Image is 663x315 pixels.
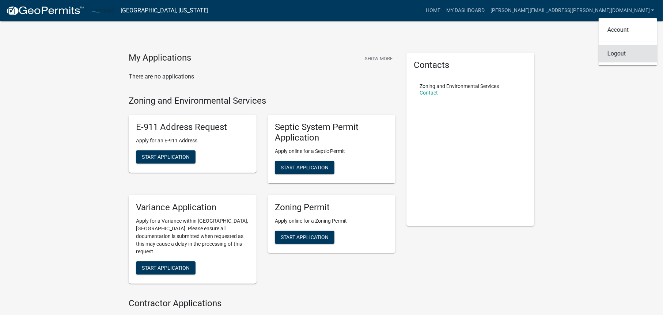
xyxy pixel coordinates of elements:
[136,217,249,256] p: Apply for a Variance within [GEOGRAPHIC_DATA], [GEOGRAPHIC_DATA]. Please ensure all documentation...
[488,4,657,18] a: [PERSON_NAME][EMAIL_ADDRESS][PERSON_NAME][DOMAIN_NAME]
[136,137,249,145] p: Apply for an E-911 Address
[136,202,249,213] h5: Variance Application
[599,18,657,65] div: [PERSON_NAME][EMAIL_ADDRESS][PERSON_NAME][DOMAIN_NAME]
[136,122,249,132] h5: E-911 Address Request
[142,265,190,270] span: Start Application
[275,202,388,213] h5: Zoning Permit
[420,90,438,96] a: Contact
[275,161,334,174] button: Start Application
[275,217,388,225] p: Apply online for a Zoning Permit
[129,298,395,309] h4: Contractor Applications
[599,45,657,62] a: Logout
[90,5,115,15] img: Carlton County, Minnesota
[423,4,443,18] a: Home
[281,234,329,240] span: Start Application
[420,84,499,89] p: Zoning and Environmental Services
[136,261,196,274] button: Start Application
[281,164,329,170] span: Start Application
[129,53,191,64] h4: My Applications
[275,147,388,155] p: Apply online for a Septic Permit
[129,72,395,81] p: There are no applications
[599,21,657,39] a: Account
[136,150,196,164] button: Start Application
[362,53,395,65] button: Show More
[275,122,388,143] h5: Septic System Permit Application
[129,96,395,106] h4: Zoning and Environmental Services
[414,60,527,70] h5: Contacts
[443,4,488,18] a: My Dashboard
[275,231,334,244] button: Start Application
[142,154,190,160] span: Start Application
[121,4,208,17] a: [GEOGRAPHIC_DATA], [US_STATE]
